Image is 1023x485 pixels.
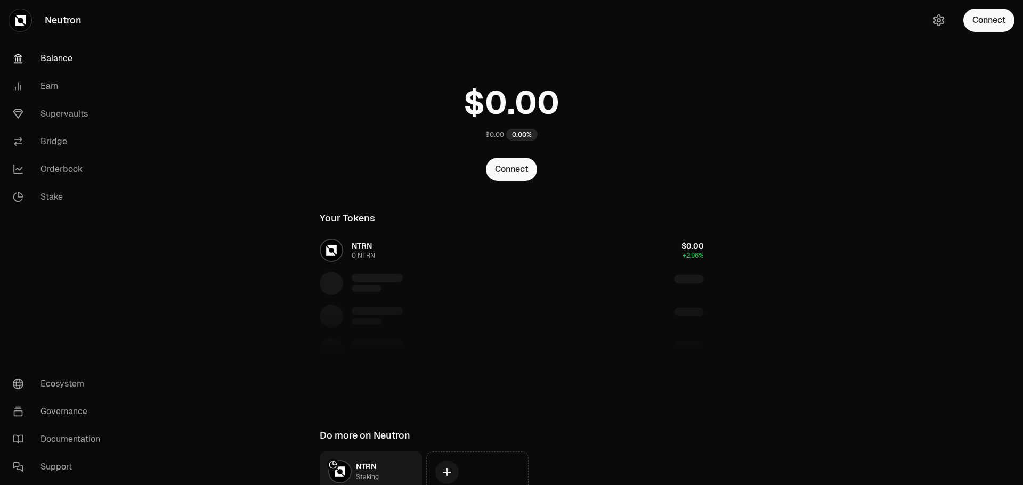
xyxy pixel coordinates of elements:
div: $0.00 [485,130,504,139]
div: 0.00% [506,129,538,141]
img: NTRN Logo [329,461,351,482]
a: Supervaults [4,100,115,128]
a: Ecosystem [4,370,115,398]
a: Support [4,453,115,481]
span: NTRN [356,462,376,471]
a: Orderbook [4,155,115,183]
a: Earn [4,72,115,100]
a: Governance [4,398,115,425]
div: Do more on Neutron [320,428,410,443]
button: Connect [486,158,537,181]
a: Stake [4,183,115,211]
a: Balance [4,45,115,72]
div: Your Tokens [320,211,375,226]
div: Staking [356,472,379,482]
button: Connect [963,9,1014,32]
a: Documentation [4,425,115,453]
a: Bridge [4,128,115,155]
